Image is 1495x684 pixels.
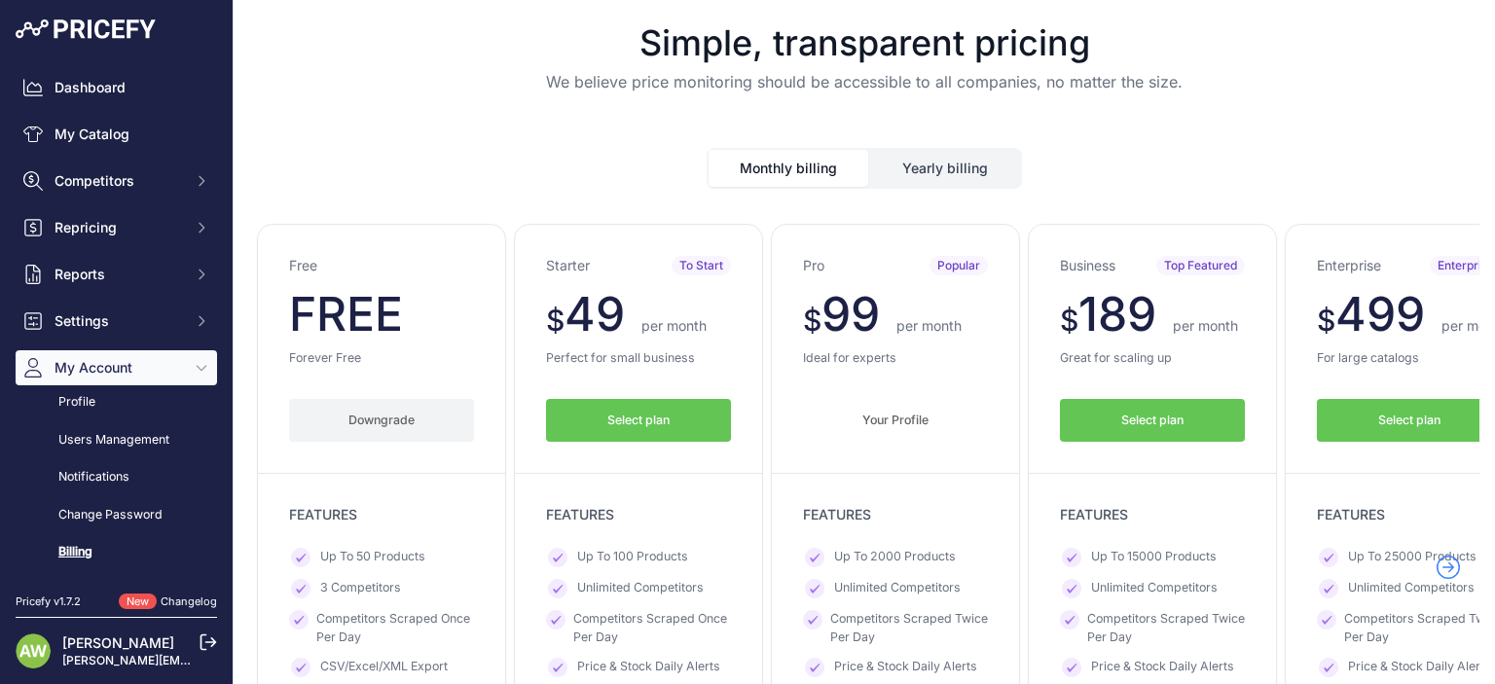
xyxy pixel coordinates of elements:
[672,256,731,275] span: To Start
[1060,303,1078,338] span: $
[316,610,474,646] span: Competitors Scraped Once Per Day
[289,285,403,342] span: FREE
[1317,303,1335,338] span: $
[830,610,988,646] span: Competitors Scraped Twice Per Day
[803,256,824,275] h3: Pro
[55,358,182,378] span: My Account
[1087,610,1245,646] span: Competitors Scraped Twice Per Day
[320,579,401,598] span: 3 Competitors
[249,23,1479,62] h1: Simple, transparent pricing
[16,535,217,569] a: Billing
[320,548,425,567] span: Up To 50 Products
[803,303,821,338] span: $
[320,658,448,677] span: CSV/Excel/XML Export
[546,349,731,368] p: Perfect for small business
[1317,256,1381,275] h3: Enterprise
[1348,658,1491,677] span: Price & Stock Daily Alerts
[16,498,217,532] a: Change Password
[1091,548,1217,567] span: Up To 15000 Products
[62,634,174,651] a: [PERSON_NAME]
[55,171,182,191] span: Competitors
[577,579,704,598] span: Unlimited Competitors
[1335,285,1425,342] span: 499
[803,505,988,524] p: FEATURES
[62,653,362,667] a: [PERSON_NAME][EMAIL_ADDRESS][DOMAIN_NAME]
[16,210,217,245] button: Repricing
[16,594,81,610] div: Pricefy v1.7.2
[834,579,961,598] span: Unlimited Competitors
[709,150,868,187] button: Monthly billing
[16,385,217,419] a: Profile
[1378,412,1440,430] span: Select plan
[1348,579,1475,598] span: Unlimited Competitors
[1173,317,1238,334] span: per month
[641,317,707,334] span: per month
[930,256,988,275] span: Popular
[577,548,688,567] span: Up To 100 Products
[289,349,474,368] p: Forever Free
[161,594,217,608] a: Changelog
[1060,349,1245,368] p: Great for scaling up
[862,412,929,430] span: Your Profile
[55,218,182,237] span: Repricing
[546,399,731,443] button: Select plan
[55,311,182,331] span: Settings
[16,304,217,339] button: Settings
[1348,548,1477,567] span: Up To 25000 Products
[607,412,670,430] span: Select plan
[16,163,217,198] button: Competitors
[16,257,217,292] button: Reports
[16,117,217,152] a: My Catalog
[546,303,565,338] span: $
[1060,399,1245,443] button: Select plan
[565,285,625,342] span: 49
[1091,579,1218,598] span: Unlimited Competitors
[55,265,182,284] span: Reports
[1078,285,1156,342] span: 189
[834,658,977,677] span: Price & Stock Daily Alerts
[16,350,217,385] button: My Account
[1060,256,1115,275] h3: Business
[546,505,731,524] p: FEATURES
[1091,658,1234,677] span: Price & Stock Daily Alerts
[803,399,988,443] button: Your Profile
[803,349,988,368] p: Ideal for experts
[119,594,157,610] span: New
[289,505,474,524] p: FEATURES
[289,399,474,443] button: Downgrade
[870,150,1020,187] button: Yearly billing
[16,70,217,105] a: Dashboard
[896,317,962,334] span: per month
[573,610,731,646] span: Competitors Scraped Once Per Day
[1121,412,1184,430] span: Select plan
[834,548,956,567] span: Up To 2000 Products
[1156,256,1245,275] span: Top Featured
[289,256,317,275] h3: Free
[577,658,720,677] span: Price & Stock Daily Alerts
[249,70,1479,93] p: We believe price monitoring should be accessible to all companies, no matter the size.
[1060,505,1245,524] p: FEATURES
[16,423,217,457] a: Users Management
[546,256,590,275] h3: Starter
[16,460,217,494] a: Notifications
[16,19,156,39] img: Pricefy Logo
[821,285,880,342] span: 99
